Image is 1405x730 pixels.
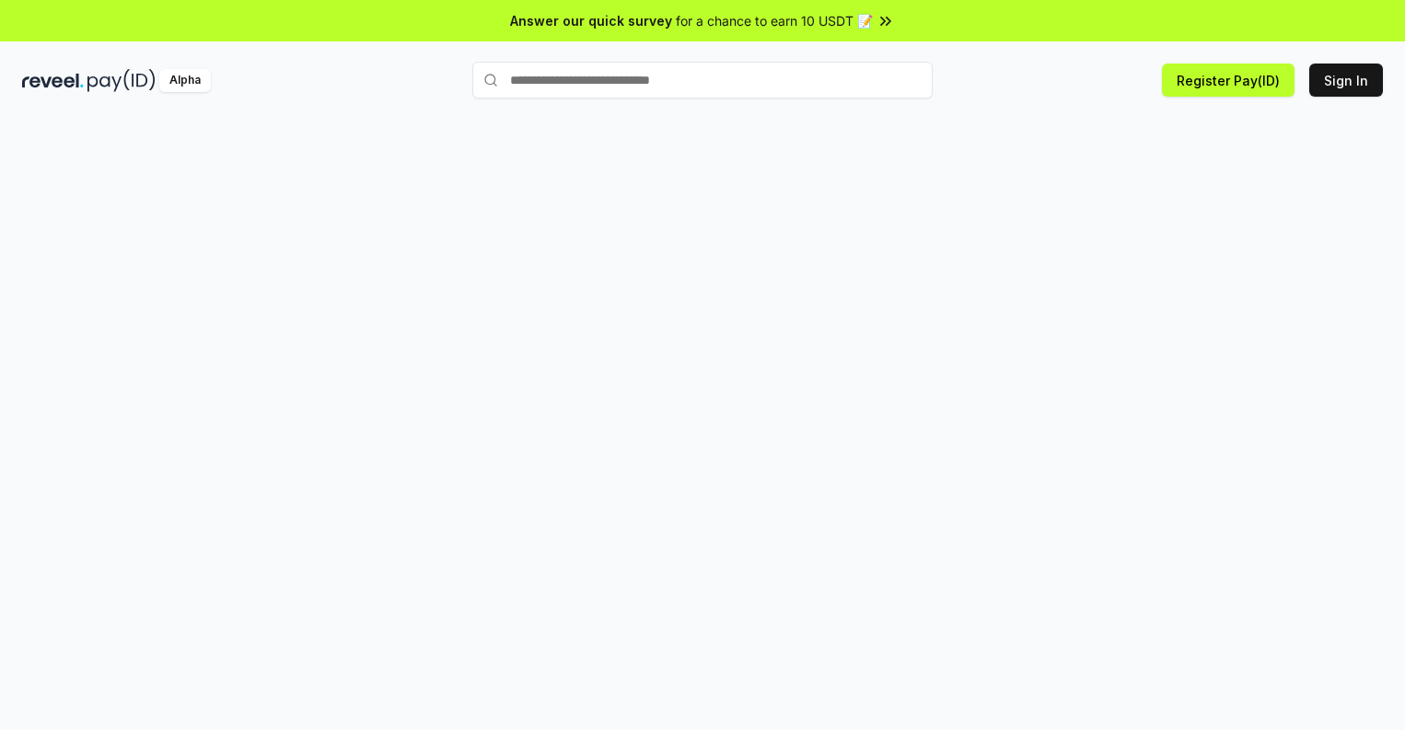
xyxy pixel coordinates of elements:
[510,11,672,30] span: Answer our quick survey
[159,69,211,92] div: Alpha
[1162,64,1295,97] button: Register Pay(ID)
[676,11,873,30] span: for a chance to earn 10 USDT 📝
[22,69,84,92] img: reveel_dark
[1309,64,1383,97] button: Sign In
[87,69,156,92] img: pay_id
